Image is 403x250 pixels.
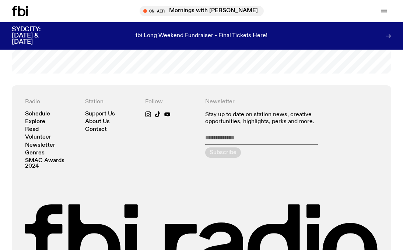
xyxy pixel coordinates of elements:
[25,127,39,132] a: Read
[136,33,267,39] p: fbi Long Weekend Fundraiser - Final Tickets Here!
[25,143,55,148] a: Newsletter
[12,26,59,45] h3: SYDCITY: [DATE] & [DATE]
[85,99,138,106] h4: Station
[85,119,110,125] a: About Us
[25,99,78,106] h4: Radio
[85,127,107,132] a: Contact
[85,111,115,117] a: Support Us
[145,99,198,106] h4: Follow
[205,111,318,125] p: Stay up to date on station news, creative opportunities, highlights, perks and more.
[25,135,51,140] a: Volunteer
[205,147,241,158] button: Subscribe
[25,111,50,117] a: Schedule
[25,158,78,169] a: SMAC Awards 2024
[25,119,45,125] a: Explore
[25,150,45,156] a: Genres
[205,99,318,106] h4: Newsletter
[140,6,264,16] button: On AirMornings with [PERSON_NAME]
